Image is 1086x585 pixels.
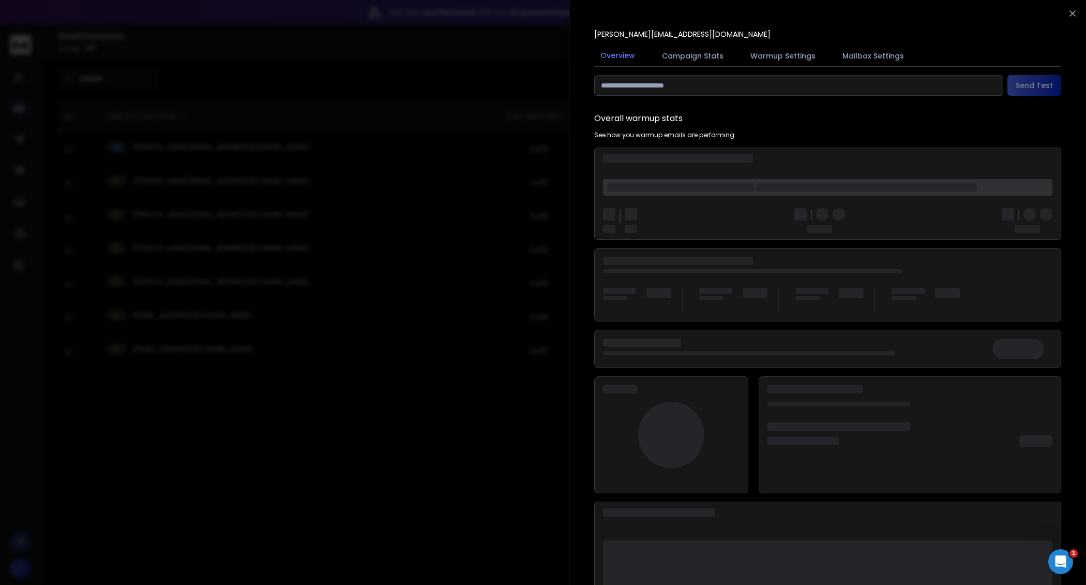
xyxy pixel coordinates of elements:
[1048,549,1073,574] iframe: Intercom live chat
[744,45,822,67] button: Warmup Settings
[594,29,771,39] p: [PERSON_NAME][EMAIL_ADDRESS][DOMAIN_NAME]
[656,45,730,67] button: Campaign Stats
[836,45,910,67] button: Mailbox Settings
[594,131,734,139] p: See how you warmup emails are performing
[1069,549,1078,558] span: 1
[594,44,641,68] button: Overview
[594,112,683,125] h1: Overall warmup stats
